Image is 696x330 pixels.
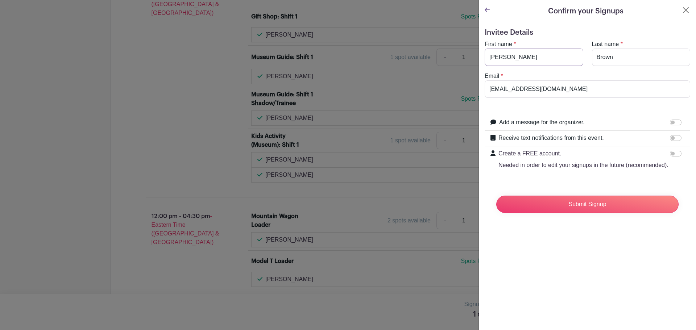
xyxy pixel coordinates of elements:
[496,196,679,213] input: Submit Signup
[681,6,690,14] button: Close
[499,118,585,127] label: Add a message for the organizer.
[498,161,668,170] p: Needed in order to edit your signups in the future (recommended).
[485,72,499,80] label: Email
[485,40,512,49] label: First name
[548,6,623,17] h5: Confirm your Signups
[485,28,690,37] h5: Invitee Details
[592,40,619,49] label: Last name
[498,134,604,142] label: Receive text notifications from this event.
[498,149,668,158] p: Create a FREE account.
